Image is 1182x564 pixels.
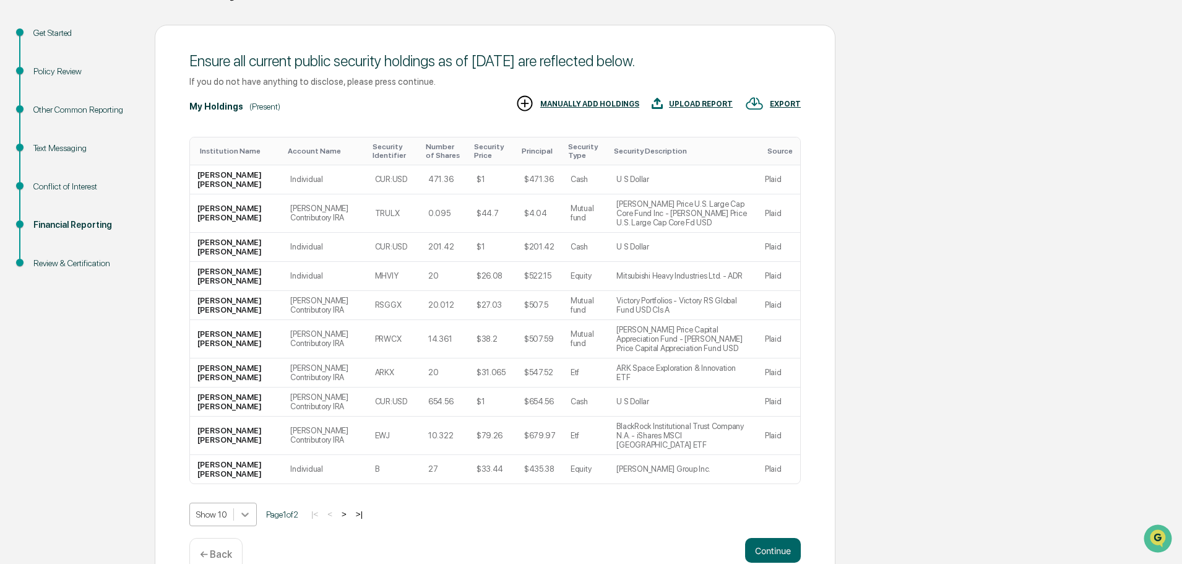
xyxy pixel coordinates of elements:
[189,52,801,70] div: Ensure all current public security holdings as of [DATE] are reflected below.
[42,95,203,107] div: Start new chat
[189,76,801,87] div: If you do not have anything to disclose, please press continue.
[283,165,367,194] td: Individual
[190,358,283,388] td: [PERSON_NAME] [PERSON_NAME]
[609,262,757,291] td: Mitsubishi Heavy Industries Ltd. - ADR
[563,417,609,455] td: Etf
[33,65,135,78] div: Policy Review
[469,262,517,291] td: $26.08
[123,210,150,219] span: Pylon
[563,388,609,417] td: Cash
[283,388,367,417] td: [PERSON_NAME] Contributory IRA
[249,102,280,111] div: (Present)
[517,320,563,358] td: $507.59
[609,233,757,262] td: U S Dollar
[12,26,225,46] p: How can we help?
[563,291,609,320] td: Mutual fund
[373,142,416,160] div: Toggle SortBy
[421,233,469,262] td: 201.42
[609,320,757,358] td: [PERSON_NAME] Price Capital Appreciation Fund - [PERSON_NAME] Price Capital Appreciation Fund USD
[563,320,609,358] td: Mutual fund
[266,510,298,519] span: Page 1 of 2
[368,358,421,388] td: ARKX
[421,291,469,320] td: 20.012
[517,417,563,455] td: $679.97
[563,194,609,233] td: Mutual fund
[33,219,135,232] div: Financial Reporting
[102,156,153,168] span: Attestations
[190,388,283,417] td: [PERSON_NAME] [PERSON_NAME]
[33,27,135,40] div: Get Started
[421,320,469,358] td: 14.361
[609,358,757,388] td: ARK Space Exploration & Innovation ETF
[12,181,22,191] div: 🔎
[469,320,517,358] td: $38.2
[517,233,563,262] td: $201.42
[368,233,421,262] td: CUR:USD
[609,388,757,417] td: U S Dollar
[33,142,135,155] div: Text Messaging
[563,358,609,388] td: Etf
[652,94,663,113] img: UPLOAD REPORT
[469,194,517,233] td: $44.7
[352,509,366,519] button: >|
[90,157,100,167] div: 🗄️
[283,262,367,291] td: Individual
[757,262,800,291] td: Plaid
[283,455,367,484] td: Individual
[368,165,421,194] td: CUR:USD
[1142,523,1176,557] iframe: Open customer support
[474,142,512,160] div: Toggle SortBy
[469,291,517,320] td: $27.03
[42,107,157,117] div: We're available if you need us!
[190,417,283,455] td: [PERSON_NAME] [PERSON_NAME]
[190,291,283,320] td: [PERSON_NAME] [PERSON_NAME]
[190,194,283,233] td: [PERSON_NAME] [PERSON_NAME]
[421,455,469,484] td: 27
[609,194,757,233] td: [PERSON_NAME] Price U.S. Large Cap Core Fund Inc - [PERSON_NAME] Price U.S. Large Cap Core Fd USD
[517,194,563,233] td: $4.04
[757,320,800,358] td: Plaid
[517,291,563,320] td: $507.5
[368,194,421,233] td: TRULX
[609,165,757,194] td: U S Dollar
[190,320,283,358] td: [PERSON_NAME] [PERSON_NAME]
[469,165,517,194] td: $1
[283,320,367,358] td: [PERSON_NAME] Contributory IRA
[767,147,795,155] div: Toggle SortBy
[469,358,517,388] td: $31.065
[87,209,150,219] a: Powered byPylon
[522,147,558,155] div: Toggle SortBy
[7,175,83,197] a: 🔎Data Lookup
[324,509,336,519] button: <
[210,98,225,113] button: Start new chat
[563,165,609,194] td: Cash
[757,165,800,194] td: Plaid
[421,358,469,388] td: 20
[33,257,135,270] div: Review & Certification
[368,388,421,417] td: CUR:USD
[614,147,753,155] div: Toggle SortBy
[12,157,22,167] div: 🖐️
[190,262,283,291] td: [PERSON_NAME] [PERSON_NAME]
[200,147,278,155] div: Toggle SortBy
[421,194,469,233] td: 0.095
[189,102,243,111] div: My Holdings
[516,94,534,113] img: MANUALLY ADD HOLDINGS
[517,358,563,388] td: $547.52
[757,194,800,233] td: Plaid
[757,358,800,388] td: Plaid
[517,455,563,484] td: $435.38
[190,233,283,262] td: [PERSON_NAME] [PERSON_NAME]
[25,180,78,192] span: Data Lookup
[469,455,517,484] td: $33.44
[25,156,80,168] span: Preclearance
[283,194,367,233] td: [PERSON_NAME] Contributory IRA
[288,147,362,155] div: Toggle SortBy
[757,388,800,417] td: Plaid
[308,509,322,519] button: |<
[517,262,563,291] td: $522.15
[283,291,367,320] td: [PERSON_NAME] Contributory IRA
[757,417,800,455] td: Plaid
[563,233,609,262] td: Cash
